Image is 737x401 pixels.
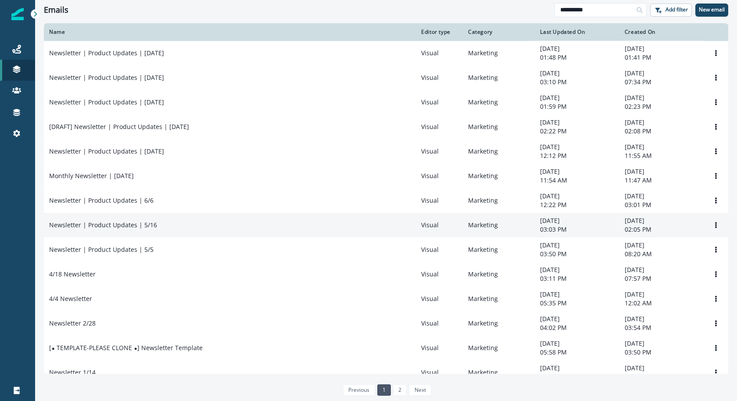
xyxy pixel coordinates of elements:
td: Marketing [463,336,535,360]
p: 02:22 PM [540,127,614,136]
a: Newsletter | Product Updates | 5/16VisualMarketing[DATE]03:03 PM[DATE]02:05 PMOptions [44,213,728,237]
p: [DATE] [540,93,614,102]
p: 03:50 PM [625,348,698,357]
p: 07:34 PM [625,78,698,86]
button: Options [709,145,723,158]
button: Options [709,341,723,354]
p: 05:35 PM [540,299,614,308]
p: [DATE] [540,339,614,348]
button: Options [709,47,723,60]
p: New email [699,7,725,13]
p: 12:12 PM [540,151,614,160]
button: Options [709,218,723,232]
button: Options [709,194,723,207]
p: 12:02 AM [625,299,698,308]
td: Marketing [463,90,535,115]
p: [DATE] [625,44,698,53]
p: [DATE] [540,167,614,176]
p: [DATE] [540,44,614,53]
p: 11:47 AM [625,176,698,185]
td: Marketing [463,311,535,336]
p: 04:02 PM [540,323,614,332]
p: 12:22 PM [540,200,614,209]
button: Options [709,317,723,330]
p: Newsletter | Product Updates | [DATE] [49,98,164,107]
button: New email [695,4,728,17]
div: Editor type [421,29,458,36]
p: [DATE] [625,118,698,127]
a: 4/18 NewsletterVisualMarketing[DATE]03:11 PM[DATE]07:57 PMOptions [44,262,728,286]
p: [DATE] [625,339,698,348]
p: [DATE] [625,315,698,323]
button: Options [709,96,723,109]
p: [DATE] [625,143,698,151]
a: Page 1 is your current page [377,384,391,396]
td: Marketing [463,237,535,262]
p: [DATE] [625,69,698,78]
p: 02:23 PM [625,102,698,111]
p: [DATE] [625,93,698,102]
td: Marketing [463,262,535,286]
button: Options [709,268,723,281]
p: Monthly Newsletter | [DATE] [49,172,134,180]
a: [DRAFT] Newsletter | Product Updates | [DATE]VisualMarketing[DATE]02:22 PM[DATE]02:08 PMOptions [44,115,728,139]
a: Newsletter | Product Updates | [DATE]VisualMarketing[DATE]12:12 PM[DATE]11:55 AMOptions [44,139,728,164]
td: Visual [416,115,463,139]
a: Newsletter | Product Updates | 5/5VisualMarketing[DATE]03:50 PM[DATE]08:20 AMOptions [44,237,728,262]
td: Visual [416,41,463,65]
button: Options [709,120,723,133]
p: 08:20 AM [625,250,698,258]
td: Marketing [463,213,535,237]
p: [DATE] [625,241,698,250]
td: Marketing [463,41,535,65]
p: [DATE] [540,290,614,299]
p: [DATE] [540,118,614,127]
p: [⬥ TEMPLATE-PLEASE CLONE ⬥] Newsletter Template [49,344,203,352]
a: Newsletter 2/28VisualMarketing[DATE]04:02 PM[DATE]03:54 PMOptions [44,311,728,336]
p: Newsletter | Product Updates | [DATE] [49,73,164,82]
p: [DATE] [625,364,698,372]
p: [DATE] [625,216,698,225]
p: 03:11 PM [540,274,614,283]
td: Visual [416,360,463,385]
a: 4/4 NewsletterVisualMarketing[DATE]05:35 PM[DATE]12:02 AMOptions [44,286,728,311]
p: 01:48 PM [540,53,614,62]
p: 03:54 PM [625,323,698,332]
p: [DATE] [540,216,614,225]
a: Newsletter 1/14VisualMarketing[DATE]04:42 PM[DATE]02:48 PMOptions [44,360,728,385]
a: Page 2 [393,384,407,396]
p: [DATE] [625,192,698,200]
p: Newsletter | Product Updates | 6/6 [49,196,154,205]
p: 02:08 PM [625,127,698,136]
p: [DATE] [540,241,614,250]
p: [DATE] [540,192,614,200]
button: Options [709,366,723,379]
a: Newsletter | Product Updates | 6/6VisualMarketing[DATE]12:22 PM[DATE]03:01 PMOptions [44,188,728,213]
h1: Emails [44,5,68,15]
p: 01:59 PM [540,102,614,111]
td: Marketing [463,115,535,139]
td: Marketing [463,360,535,385]
button: Options [709,292,723,305]
button: Add filter [650,4,692,17]
img: Inflection [11,8,24,20]
td: Visual [416,262,463,286]
p: [DRAFT] Newsletter | Product Updates | [DATE] [49,122,189,131]
p: Newsletter 2/28 [49,319,96,328]
div: Category [468,29,529,36]
p: [DATE] [540,315,614,323]
td: Visual [416,139,463,164]
p: 02:48 PM [625,372,698,381]
td: Visual [416,286,463,311]
p: 11:55 AM [625,151,698,160]
a: Newsletter | Product Updates | [DATE]VisualMarketing[DATE]03:10 PM[DATE]07:34 PMOptions [44,65,728,90]
p: 01:41 PM [625,53,698,62]
p: [DATE] [625,290,698,299]
p: [DATE] [540,364,614,372]
div: Name [49,29,411,36]
ul: Pagination [341,384,431,396]
td: Marketing [463,164,535,188]
p: [DATE] [625,265,698,274]
p: [DATE] [625,167,698,176]
a: Newsletter | Product Updates | [DATE]VisualMarketing[DATE]01:59 PM[DATE]02:23 PMOptions [44,90,728,115]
